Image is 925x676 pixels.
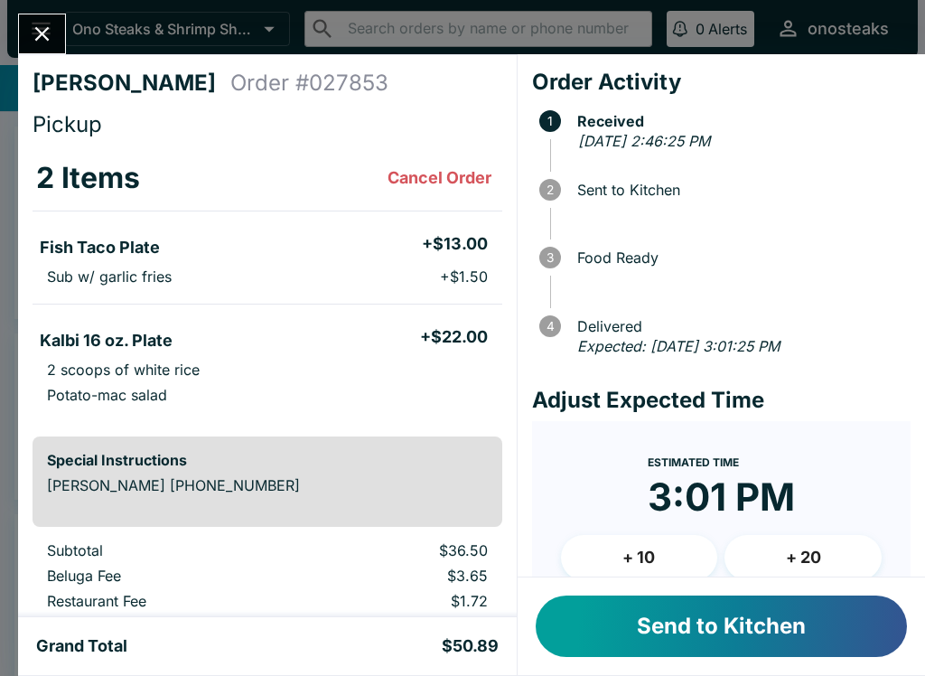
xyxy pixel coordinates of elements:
[578,132,710,150] em: [DATE] 2:46:25 PM
[47,361,200,379] p: 2 scoops of white rice
[422,233,488,255] h5: + $13.00
[47,268,172,286] p: Sub w/ garlic fries
[36,160,140,196] h3: 2 Items
[33,146,502,422] table: orders table
[47,451,488,469] h6: Special Instructions
[36,635,127,657] h5: Grand Total
[380,160,499,196] button: Cancel Order
[420,326,488,348] h5: + $22.00
[40,237,160,258] h5: Fish Taco Plate
[568,113,911,129] span: Received
[532,69,911,96] h4: Order Activity
[33,541,502,668] table: orders table
[19,14,65,53] button: Close
[648,455,739,469] span: Estimated Time
[47,476,488,494] p: [PERSON_NAME] [PHONE_NUMBER]
[561,535,718,580] button: + 10
[40,330,173,352] h5: Kalbi 16 oz. Plate
[230,70,388,97] h4: Order # 027853
[648,474,795,521] time: 3:01 PM
[33,70,230,97] h4: [PERSON_NAME]
[568,182,911,198] span: Sent to Kitchen
[442,635,499,657] h5: $50.89
[577,337,780,355] em: Expected: [DATE] 3:01:25 PM
[312,541,488,559] p: $36.50
[724,535,882,580] button: + 20
[547,250,554,265] text: 3
[547,114,553,128] text: 1
[546,319,554,333] text: 4
[47,567,283,585] p: Beluga Fee
[440,268,488,286] p: + $1.50
[568,249,911,266] span: Food Ready
[536,596,907,657] button: Send to Kitchen
[33,111,102,137] span: Pickup
[547,183,554,197] text: 2
[568,318,911,334] span: Delivered
[312,592,488,610] p: $1.72
[312,567,488,585] p: $3.65
[47,386,167,404] p: Potato-mac salad
[47,541,283,559] p: Subtotal
[47,592,283,610] p: Restaurant Fee
[532,387,911,414] h4: Adjust Expected Time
